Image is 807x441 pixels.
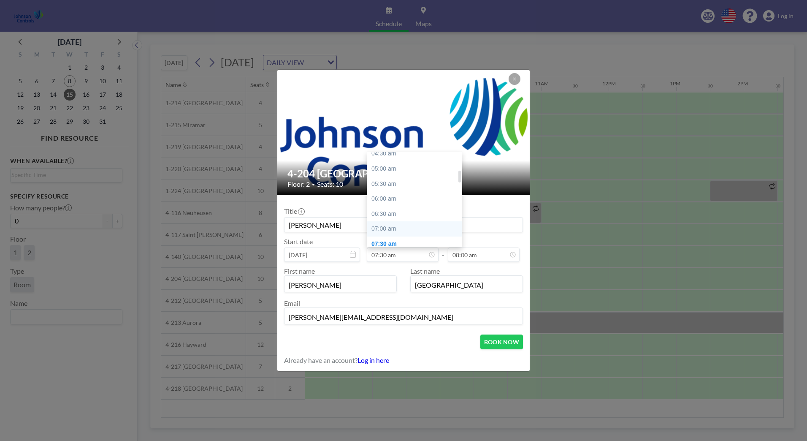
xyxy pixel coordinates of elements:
[367,146,466,161] div: 04:30 am
[367,191,466,207] div: 06:00 am
[367,221,466,237] div: 07:00 am
[284,310,523,324] input: Email
[367,161,466,177] div: 05:00 am
[287,167,520,180] h2: 4-204 [GEOGRAPHIC_DATA]
[367,237,466,252] div: 07:30 am
[442,240,444,259] span: -
[410,267,440,275] label: Last name
[317,180,343,188] span: Seats: 10
[367,177,466,192] div: 05:30 am
[284,267,315,275] label: First name
[284,207,304,215] label: Title
[480,335,523,349] button: BOOK NOW
[411,278,523,292] input: Last name
[284,278,396,292] input: First name
[357,356,389,364] a: Log in here
[284,299,300,307] label: Email
[284,218,523,232] input: Guest reservation
[312,181,315,188] span: •
[287,180,310,188] span: Floor: 2
[277,61,531,204] img: 537.png
[284,237,313,246] label: Start date
[367,207,466,222] div: 06:30 am
[284,356,357,365] span: Already have an account?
